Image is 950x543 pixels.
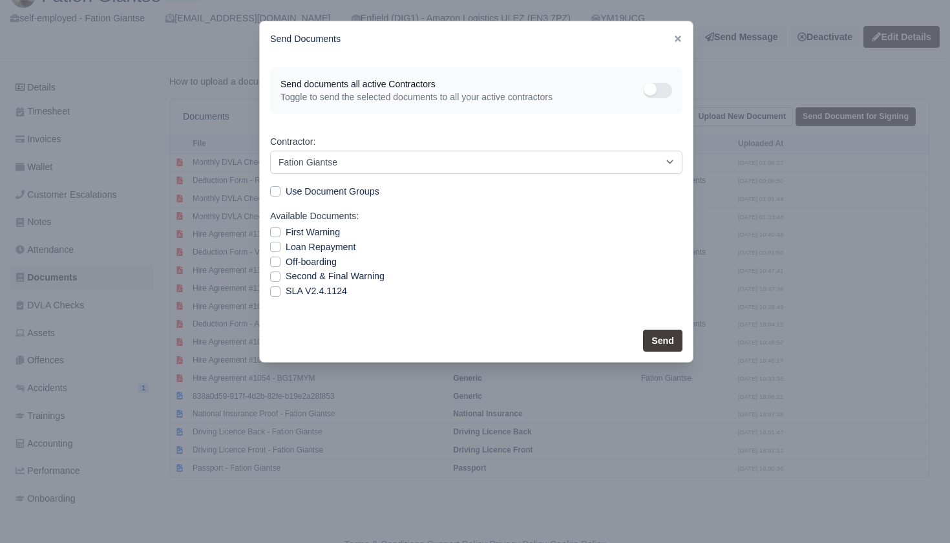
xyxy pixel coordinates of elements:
label: Loan Repayment [286,240,355,255]
label: Second & Final Warning [286,269,385,284]
label: First Warning [286,225,340,240]
label: Off-boarding [286,255,337,270]
iframe: Chat Widget [885,481,950,543]
span: Send documents all active Contractors [280,78,644,90]
button: Send [643,330,682,352]
span: Toggle to send the selected documents to all your active contractors [280,90,644,103]
label: Use Document Groups [286,184,379,199]
label: Contractor: [270,134,315,149]
label: SLA V2.4.1124 [286,284,347,299]
div: Send Documents [260,21,693,57]
label: Available Documents: [270,209,359,224]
